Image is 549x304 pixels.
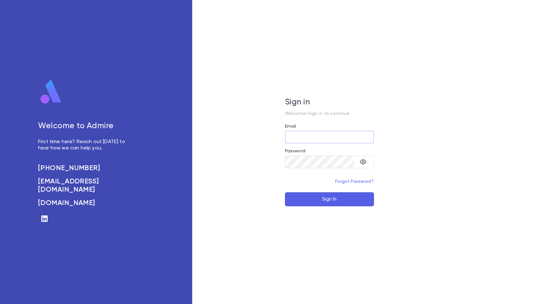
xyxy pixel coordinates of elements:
button: Sign In [285,192,374,206]
p: Welcome! Sign in to continue. [285,111,374,116]
h5: Welcome to Admire [38,122,132,131]
img: logo [38,79,64,104]
button: toggle password visibility [357,155,369,168]
label: Password [285,149,305,154]
a: [DOMAIN_NAME] [38,199,132,207]
a: [PHONE_NUMBER] [38,164,132,172]
a: Forgot Password? [335,179,374,184]
label: Email [285,124,296,129]
p: First time here? Reach out [DATE] to hear how we can help you. [38,139,132,151]
h5: Sign in [285,98,374,107]
a: [EMAIL_ADDRESS][DOMAIN_NAME] [38,177,132,194]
